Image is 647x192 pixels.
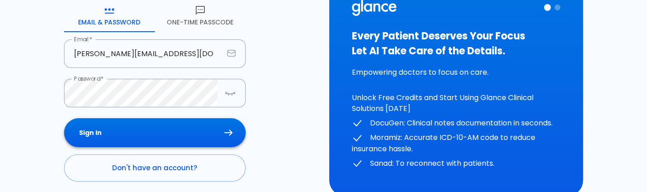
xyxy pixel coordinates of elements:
input: dr.ahmed@clinic.com [64,39,223,68]
p: Sanad: To reconnect with patients. [352,158,561,169]
label: Password [74,75,104,82]
a: Don't have an account? [64,154,246,182]
p: DocuGen: Clinical notes documentation in seconds. [352,118,561,129]
p: Empowering doctors to focus on care. [352,67,561,78]
label: Email [74,35,92,43]
button: Sign In [64,118,246,148]
h3: Every Patient Deserves Your Focus Let AI Take Care of the Details. [352,29,561,58]
p: Moramiz: Accurate ICD-10-AM code to reduce insurance hassle. [352,132,561,154]
p: Unlock Free Credits and Start Using Glance Clinical Solutions [DATE] [352,92,561,114]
